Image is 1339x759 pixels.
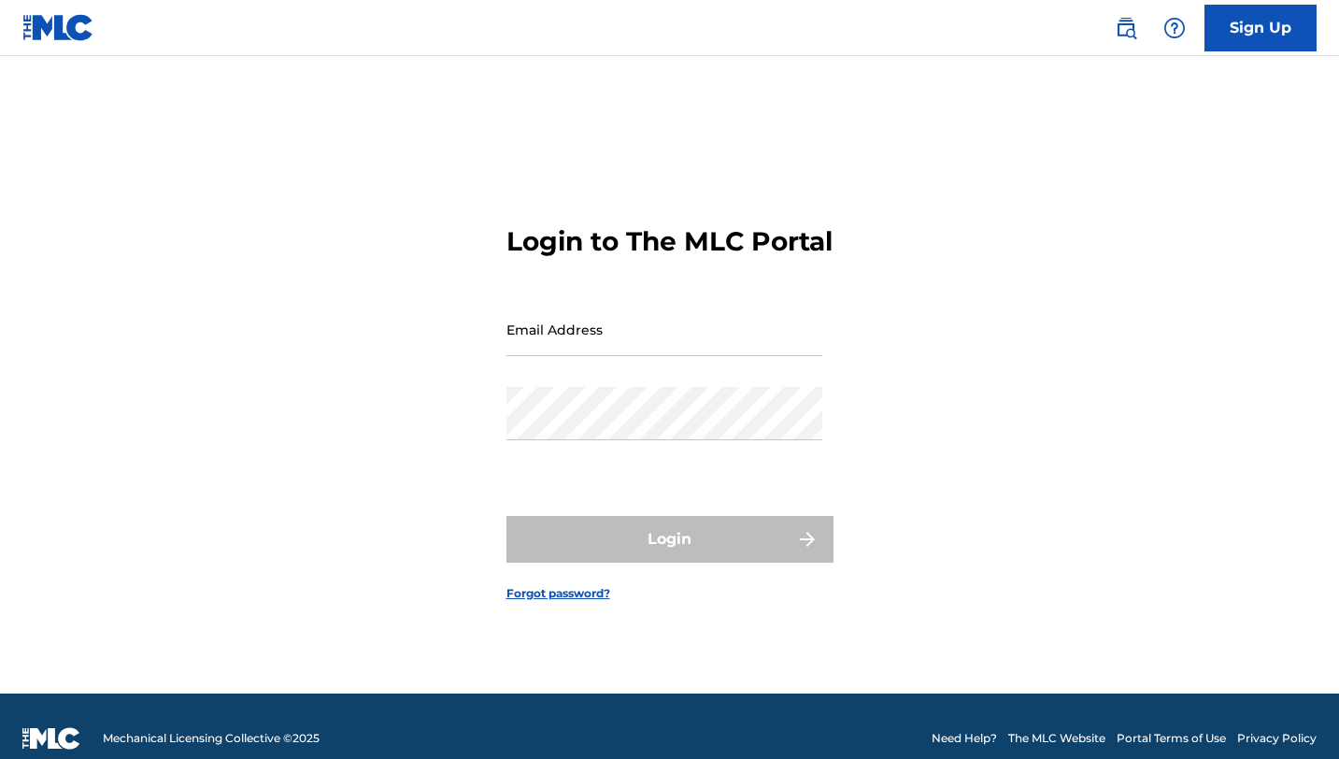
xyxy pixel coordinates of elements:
[22,14,94,41] img: MLC Logo
[1237,730,1317,747] a: Privacy Policy
[1156,9,1193,47] div: Help
[1246,669,1339,759] iframe: Chat Widget
[1008,730,1105,747] a: The MLC Website
[1107,9,1145,47] a: Public Search
[1115,17,1137,39] img: search
[1204,5,1317,51] a: Sign Up
[1163,17,1186,39] img: help
[932,730,997,747] a: Need Help?
[506,585,610,602] a: Forgot password?
[506,225,833,258] h3: Login to The MLC Portal
[103,730,320,747] span: Mechanical Licensing Collective © 2025
[1117,730,1226,747] a: Portal Terms of Use
[22,727,80,750] img: logo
